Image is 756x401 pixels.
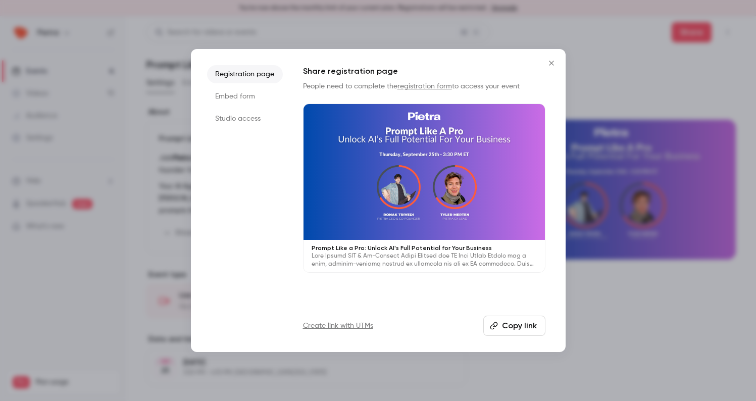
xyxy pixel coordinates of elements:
p: Lore Ipsumd SIT & Am-Consect Adipi Elitsed doe TE Inci Utlab Etdolo mag a enim, adminim-veniamq n... [312,252,537,268]
li: Registration page [207,65,283,83]
p: Prompt Like a Pro: Unlock AI's Full Potential for Your Business [312,244,537,252]
button: Copy link [483,316,545,336]
li: Embed form [207,87,283,106]
p: People need to complete the to access your event [303,81,545,91]
a: Create link with UTMs [303,321,373,331]
a: registration form [397,83,452,90]
a: Prompt Like a Pro: Unlock AI's Full Potential for Your BusinessLore Ipsumd SIT & Am-Consect Adipi... [303,104,545,273]
button: Close [541,53,562,73]
li: Studio access [207,110,283,128]
h1: Share registration page [303,65,545,77]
